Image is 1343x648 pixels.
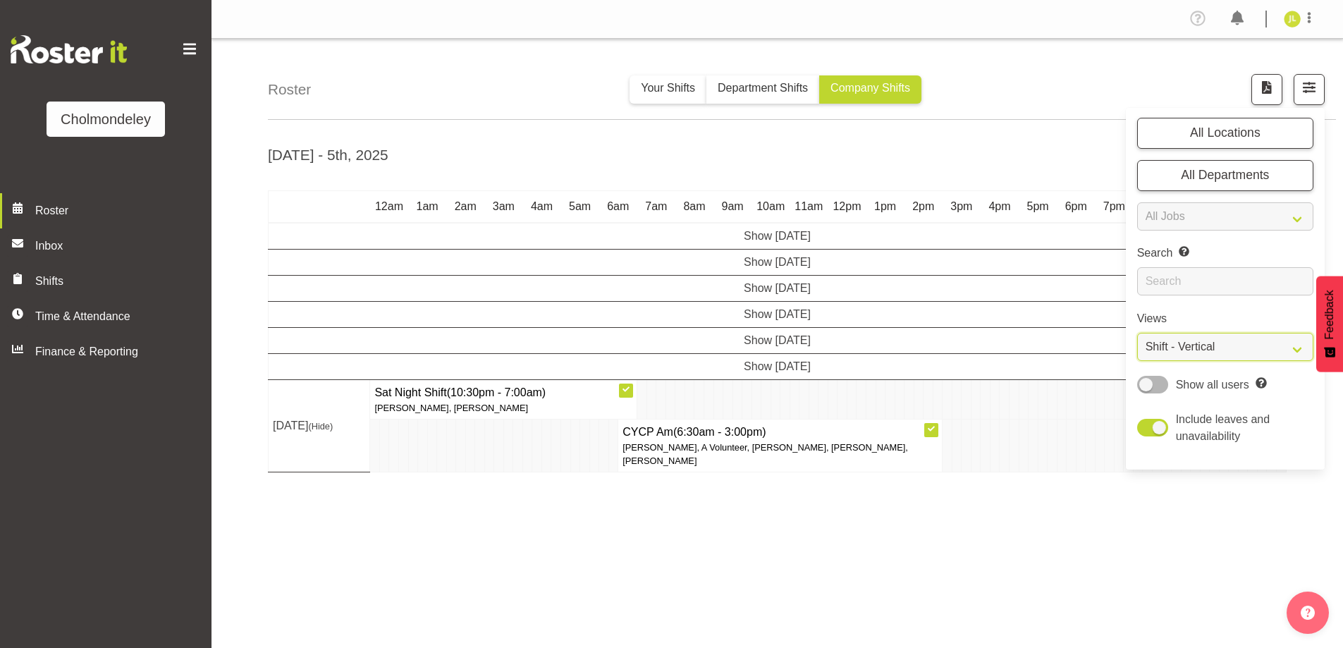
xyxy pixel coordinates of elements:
[1301,606,1315,620] img: help-xxl-2.png
[1057,190,1095,223] th: 6pm
[675,190,713,223] th: 8am
[904,190,943,223] th: 2pm
[752,190,790,223] th: 10am
[35,308,183,325] span: Time & Attendance
[269,301,1287,327] td: Show [DATE]
[370,190,408,223] th: 12am
[269,353,1287,379] td: Show [DATE]
[981,190,1019,223] th: 4pm
[269,249,1287,275] td: Show [DATE]
[447,386,546,398] span: (10:30pm - 7:00am)
[1190,126,1261,140] span: All Locations
[561,190,599,223] th: 5am
[623,442,908,466] span: [PERSON_NAME], A Volunteer, [PERSON_NAME], [PERSON_NAME], [PERSON_NAME]
[269,275,1287,301] td: Show [DATE]
[35,202,204,219] span: Roster
[268,78,311,100] h4: Roster
[484,190,522,223] th: 3am
[1137,118,1313,149] button: All Locations
[408,190,446,223] th: 1am
[1251,74,1282,105] button: Download a PDF of the roster according to the set date range.
[522,190,560,223] th: 4am
[599,190,637,223] th: 6am
[623,424,938,441] h4: CYCP Am
[706,75,819,104] button: Department Shifts
[790,190,828,223] th: 11am
[1095,190,1133,223] th: 7pm
[1181,168,1269,182] span: All Departments
[35,238,204,255] span: Inbox
[1137,267,1313,295] input: Search
[35,343,183,360] span: Finance & Reporting
[308,421,333,432] span: (Hide)
[1019,190,1057,223] th: 5pm
[374,384,632,401] h4: Sat Night Shift
[1294,74,1325,105] button: Filter Shifts
[1137,160,1313,191] button: All Departments
[269,223,1287,250] td: Show [DATE]
[641,82,695,94] span: Your Shifts
[866,190,904,223] th: 1pm
[828,190,866,223] th: 12pm
[830,82,910,94] span: Company Shifts
[1176,413,1270,442] span: Include leaves and unavailability
[269,327,1287,353] td: Show [DATE]
[1137,310,1313,327] label: Views
[713,190,752,223] th: 9am
[630,75,706,104] button: Your Shifts
[1316,276,1343,372] button: Feedback - Show survey
[268,144,388,166] h2: [DATE] - 5th, 2025
[11,35,127,63] img: Rosterit website logo
[61,109,151,130] div: Cholmondeley
[35,273,183,290] span: Shifts
[446,190,484,223] th: 2am
[1176,379,1249,391] span: Show all users
[1284,11,1301,27] img: jay-lowe9524.jpg
[269,379,370,472] td: [DATE]
[673,426,766,438] span: (6:30am - 3:00pm)
[819,75,921,104] button: Company Shifts
[1137,245,1313,262] label: Search
[1321,290,1338,339] span: Feedback
[718,82,808,94] span: Department Shifts
[637,190,675,223] th: 7am
[943,190,981,223] th: 3pm
[374,403,528,413] span: [PERSON_NAME], [PERSON_NAME]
